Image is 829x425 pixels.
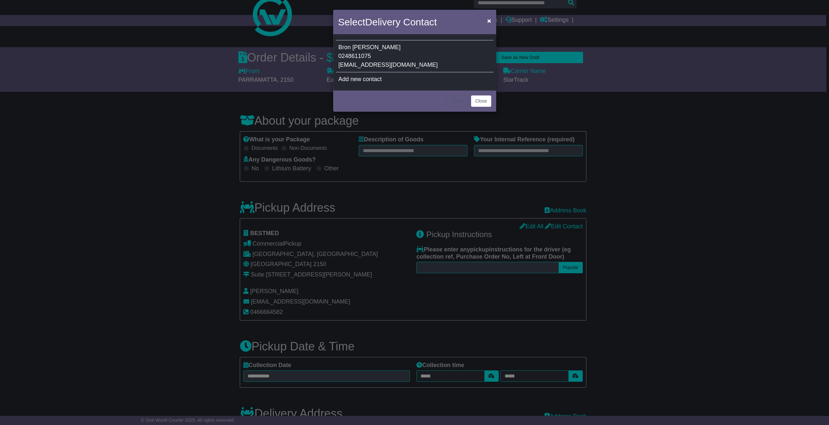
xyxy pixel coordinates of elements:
[446,95,468,107] button: < Back
[352,44,401,50] span: [PERSON_NAME]
[487,17,491,24] span: ×
[338,62,438,68] span: [EMAIL_ADDRESS][DOMAIN_NAME]
[484,14,494,27] button: Close
[471,95,491,107] button: Close
[403,17,437,27] span: Contact
[338,44,351,50] span: Bron
[365,17,400,27] span: Delivery
[338,76,382,82] span: Add new contact
[338,15,437,29] h4: Select
[338,53,371,59] span: 0248611075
